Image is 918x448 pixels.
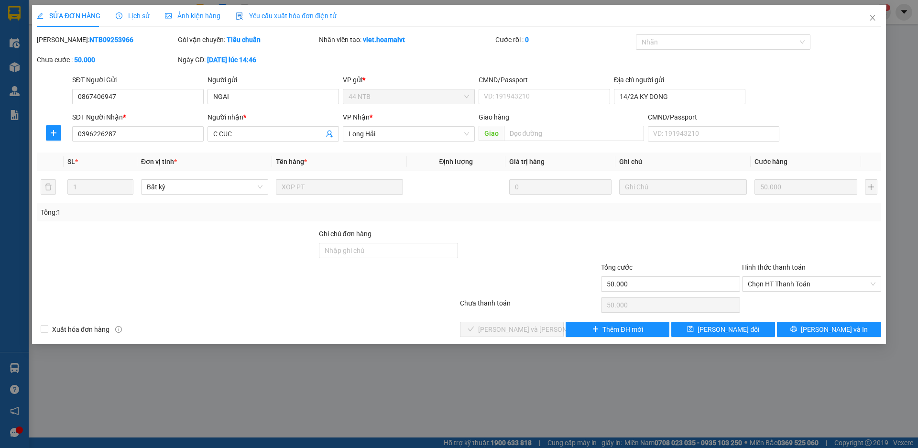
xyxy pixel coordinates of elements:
[479,126,504,141] span: Giao
[614,89,745,104] input: Địa chỉ của người gửi
[742,263,806,271] label: Hình thức thanh toán
[614,75,745,85] div: Địa chỉ người gửi
[236,12,337,20] span: Yêu cầu xuất hóa đơn điện tử
[37,12,100,20] span: SỬA ĐƠN HÀNG
[141,158,177,165] span: Đơn vị tính
[648,112,779,122] div: CMND/Passport
[479,75,610,85] div: CMND/Passport
[525,36,529,44] b: 0
[147,180,262,194] span: Bất kỳ
[116,12,122,19] span: clock-circle
[754,179,857,195] input: 0
[67,158,75,165] span: SL
[495,34,634,45] div: Cước rồi :
[236,12,243,20] img: icon
[459,298,600,315] div: Chưa thanh toán
[208,112,339,122] div: Người nhận
[319,230,372,238] label: Ghi chú đơn hàng
[601,263,633,271] span: Tổng cước
[41,207,354,218] div: Tổng: 1
[46,129,61,137] span: plus
[207,56,256,64] b: [DATE] lúc 14:46
[41,179,56,195] button: delete
[165,12,220,20] span: Ảnh kiện hàng
[89,36,133,44] b: NTB09253966
[504,126,644,141] input: Dọc đường
[671,322,775,337] button: save[PERSON_NAME] đổi
[620,179,747,195] input: Ghi Chú
[688,326,694,333] span: save
[74,56,95,64] b: 50.000
[115,326,122,333] span: info-circle
[566,322,669,337] button: plusThêm ĐH mới
[72,75,204,85] div: SĐT Người Gửi
[801,324,868,335] span: [PERSON_NAME] và In
[509,158,545,165] span: Giá trị hàng
[208,75,339,85] div: Người gửi
[72,112,204,122] div: SĐT Người Nhận
[319,34,493,45] div: Nhân viên tạo:
[869,14,876,22] span: close
[777,322,881,337] button: printer[PERSON_NAME] và In
[343,113,370,121] span: VP Nhận
[698,324,760,335] span: [PERSON_NAME] đổi
[363,36,405,44] b: viet.hoamaivt
[276,158,307,165] span: Tên hàng
[509,179,612,195] input: 0
[865,179,877,195] button: plus
[754,158,787,165] span: Cước hàng
[790,326,797,333] span: printer
[592,326,599,333] span: plus
[602,324,643,335] span: Thêm ĐH mới
[37,12,44,19] span: edit
[48,324,113,335] span: Xuất hóa đơn hàng
[178,34,317,45] div: Gói vận chuyển:
[276,179,403,195] input: VD: Bàn, Ghế
[748,277,875,291] span: Chọn HT Thanh Toán
[349,89,469,104] span: 44 NTB
[859,5,886,32] button: Close
[616,153,751,171] th: Ghi chú
[326,130,334,138] span: user-add
[227,36,261,44] b: Tiêu chuẩn
[319,243,458,258] input: Ghi chú đơn hàng
[37,55,176,65] div: Chưa cước :
[165,12,172,19] span: picture
[37,34,176,45] div: [PERSON_NAME]:
[479,113,509,121] span: Giao hàng
[343,75,475,85] div: VP gửi
[460,322,564,337] button: check[PERSON_NAME] và [PERSON_NAME] hàng
[178,55,317,65] div: Ngày GD:
[439,158,473,165] span: Định lượng
[349,127,469,141] span: Long Hải
[116,12,150,20] span: Lịch sử
[46,125,61,141] button: plus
